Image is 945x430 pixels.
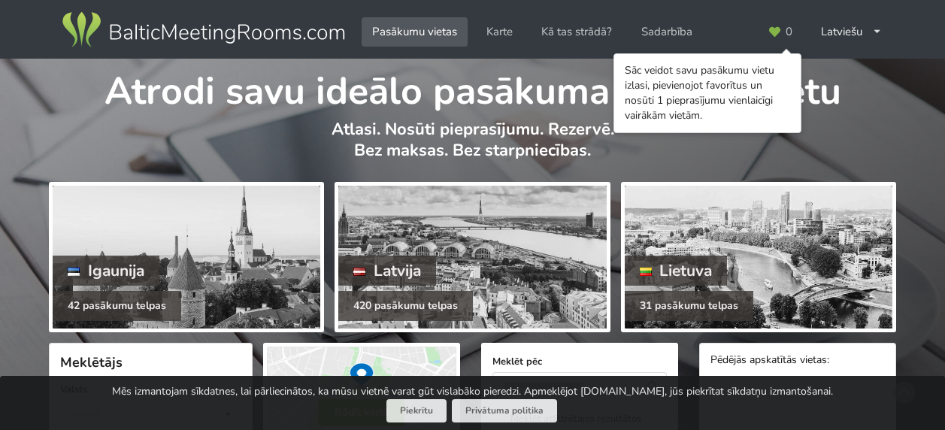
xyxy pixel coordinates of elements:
[53,291,181,321] div: 42 pasākumu telpas
[476,17,523,47] a: Karte
[625,63,790,123] div: Sāc veidot savu pasākumu vietu izlasi, pievienojot favorītus un nosūti 1 pieprasījumu vienlaicīgi...
[49,59,896,116] h1: Atrodi savu ideālo pasākuma norises vietu
[49,182,324,332] a: Igaunija 42 pasākumu telpas
[786,26,792,38] span: 0
[631,17,703,47] a: Sadarbība
[621,182,896,332] a: Lietuva 31 pasākumu telpas
[335,182,610,332] a: Latvija 420 pasākumu telpas
[531,17,622,47] a: Kā tas strādā?
[59,9,347,51] img: Baltic Meeting Rooms
[49,119,896,177] p: Atlasi. Nosūti pieprasījumu. Rezervē. Bez maksas. Bez starpniecības.
[338,291,473,321] div: 420 pasākumu telpas
[492,354,667,369] label: Meklēt pēc
[60,353,123,371] span: Meklētājs
[362,17,468,47] a: Pasākumu vietas
[810,17,892,47] div: Latviešu
[386,399,447,422] button: Piekrītu
[452,399,557,422] a: Privātuma politika
[338,256,436,286] div: Latvija
[53,256,159,286] div: Igaunija
[710,354,885,368] div: Pēdējās apskatītās vietas:
[625,291,753,321] div: 31 pasākumu telpas
[625,256,728,286] div: Lietuva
